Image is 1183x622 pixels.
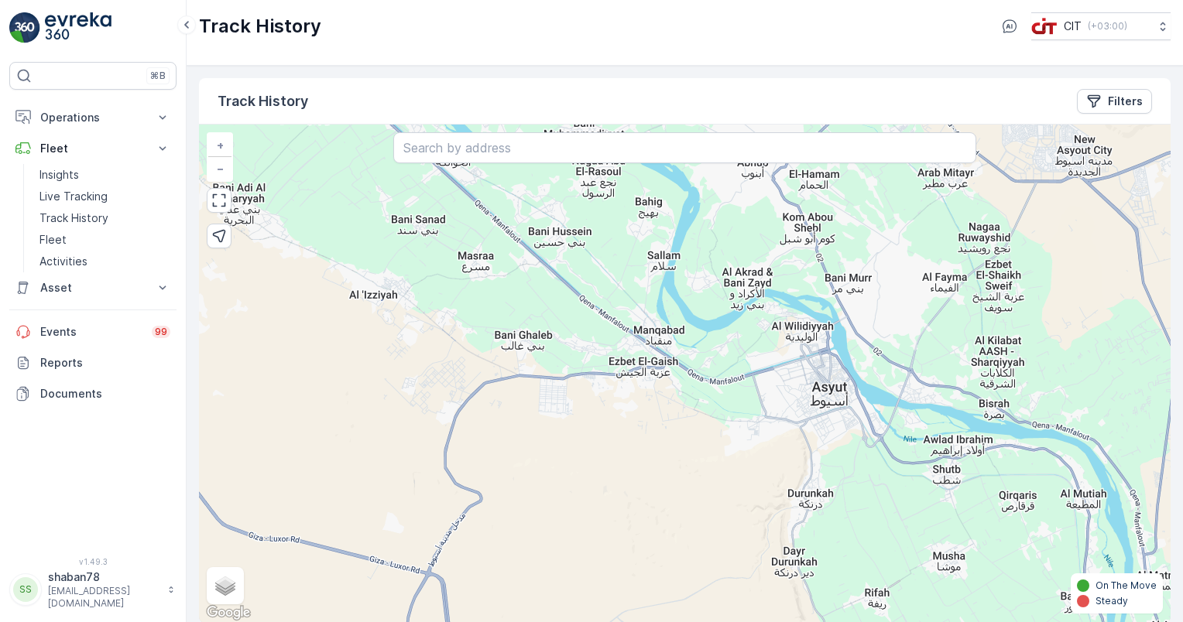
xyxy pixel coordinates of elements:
p: Asset [40,280,146,296]
p: [EMAIL_ADDRESS][DOMAIN_NAME] [48,585,159,610]
p: Fleet [39,232,67,248]
a: Live Tracking [33,186,177,207]
span: + [217,138,224,152]
button: CIT(+03:00) [1031,12,1171,40]
p: CIT [1064,19,1082,34]
p: Reports [40,355,170,371]
img: cit-logo_pOk6rL0.png [1031,18,1058,35]
p: Insights [39,167,79,183]
a: Activities [33,251,177,272]
p: Live Tracking [39,189,108,204]
p: Documents [40,386,170,402]
a: Track History [33,207,177,229]
div: SS [13,577,38,602]
p: Track History [39,210,108,226]
p: Steady [1096,595,1128,607]
button: Asset [9,272,177,303]
p: Operations [40,110,146,125]
span: v 1.49.3 [9,557,177,566]
p: Activities [39,254,87,269]
p: shaban78 [48,569,159,585]
a: Documents [9,378,177,409]
input: Search by address [393,132,976,163]
p: Track History [218,91,308,112]
button: Filters [1077,89,1152,114]
span: − [217,162,225,175]
p: Events [40,324,142,340]
a: Layers [208,569,242,603]
img: logo_light-DOdMpM7g.png [45,12,111,43]
p: Filters [1108,94,1143,109]
p: On The Move [1096,579,1157,592]
button: Operations [9,102,177,133]
a: Insights [33,164,177,186]
button: SSshaban78[EMAIL_ADDRESS][DOMAIN_NAME] [9,569,177,610]
p: ⌘B [150,70,166,82]
p: ( +03:00 ) [1088,20,1127,32]
a: Fleet [33,229,177,251]
p: 99 [155,326,167,338]
button: Fleet [9,133,177,164]
p: Fleet [40,141,146,156]
a: Reports [9,347,177,378]
p: Track History [199,14,321,39]
a: Zoom In [208,134,231,157]
a: Zoom Out [208,157,231,180]
a: Events99 [9,316,177,347]
img: logo [9,12,40,43]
